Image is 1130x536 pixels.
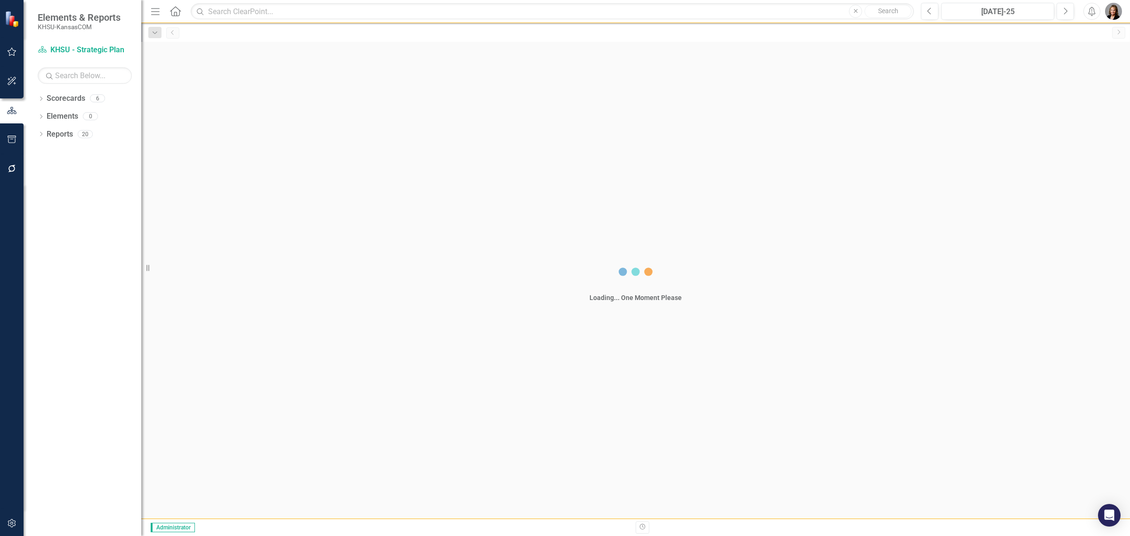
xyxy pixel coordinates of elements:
div: 6 [90,95,105,103]
div: Loading... One Moment Please [589,293,682,302]
img: Crystal Varga [1105,3,1122,20]
span: Administrator [151,523,195,532]
a: Elements [47,111,78,122]
a: Scorecards [47,93,85,104]
div: 20 [78,130,93,138]
div: 0 [83,113,98,121]
small: KHSU-KansasCOM [38,23,121,31]
button: Search [864,5,912,18]
button: [DATE]-25 [941,3,1054,20]
a: KHSU - Strategic Plan [38,45,132,56]
input: Search Below... [38,67,132,84]
div: Open Intercom Messenger [1098,504,1121,527]
span: Elements & Reports [38,12,121,23]
a: Reports [47,129,73,140]
div: [DATE]-25 [944,6,1051,17]
img: ClearPoint Strategy [5,11,21,27]
input: Search ClearPoint... [191,3,914,20]
span: Search [878,7,898,15]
